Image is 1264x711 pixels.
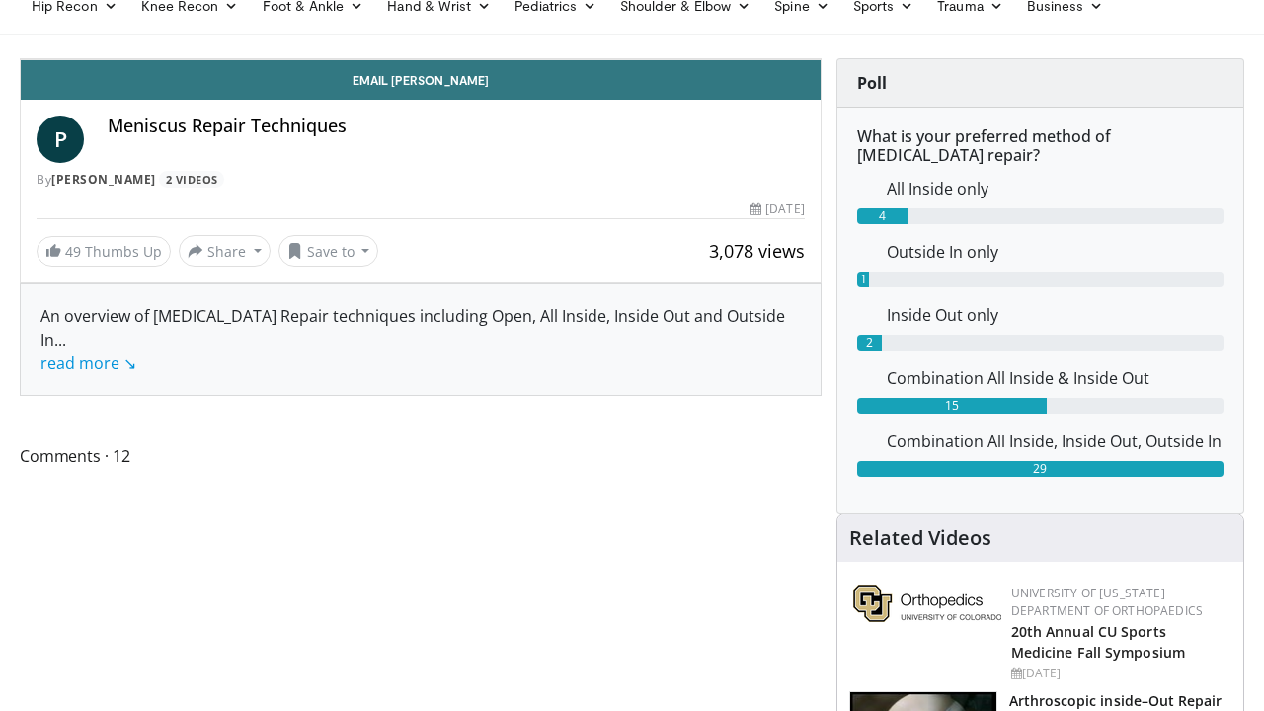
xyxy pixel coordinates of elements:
strong: Poll [857,72,887,94]
div: [DATE] [1011,665,1227,682]
a: University of [US_STATE] Department of Orthopaedics [1011,585,1203,619]
div: By [37,171,805,189]
dd: Outside In only [872,240,1238,264]
dd: All Inside only [872,177,1238,200]
div: [DATE] [750,200,804,218]
span: 49 [65,242,81,261]
span: Comments 12 [20,443,822,469]
div: 4 [857,208,908,224]
a: 2 Videos [159,171,224,188]
div: 15 [857,398,1047,414]
button: Share [179,235,271,267]
div: An overview of [MEDICAL_DATA] Repair techniques including Open, All Inside, Inside Out and Outsid... [40,304,801,375]
h6: What is your preferred method of [MEDICAL_DATA] repair? [857,127,1224,165]
img: 355603a8-37da-49b6-856f-e00d7e9307d3.png.150x105_q85_autocrop_double_scale_upscale_version-0.2.png [853,585,1001,622]
a: 20th Annual CU Sports Medicine Fall Symposium [1011,622,1185,662]
button: Save to [278,235,379,267]
a: read more ↘ [40,353,136,374]
dd: Combination All Inside, Inside Out, Outside In [872,430,1238,453]
h4: Related Videos [849,526,991,550]
h4: Meniscus Repair Techniques [108,116,805,137]
dd: Combination All Inside & Inside Out [872,366,1238,390]
span: 3,078 views [709,239,805,263]
a: Email [PERSON_NAME] [21,60,821,100]
a: [PERSON_NAME] [51,171,156,188]
div: 1 [857,272,870,287]
a: 49 Thumbs Up [37,236,171,267]
a: P [37,116,84,163]
dd: Inside Out only [872,303,1238,327]
div: 29 [857,461,1224,477]
div: 2 [857,335,883,351]
video-js: Video Player [21,59,821,60]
